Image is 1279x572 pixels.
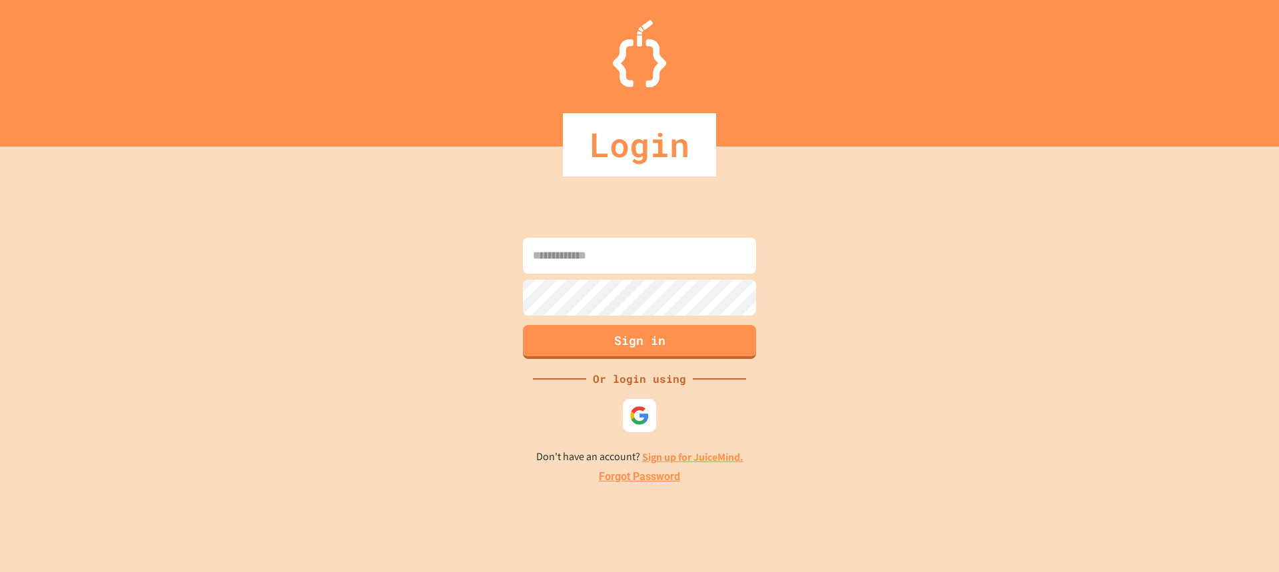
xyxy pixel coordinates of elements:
[563,113,716,176] div: Login
[642,450,743,464] a: Sign up for JuiceMind.
[523,325,756,359] button: Sign in
[536,449,743,465] p: Don't have an account?
[630,406,649,426] img: google-icon.svg
[613,20,666,87] img: Logo.svg
[586,371,693,387] div: Or login using
[599,469,680,485] a: Forgot Password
